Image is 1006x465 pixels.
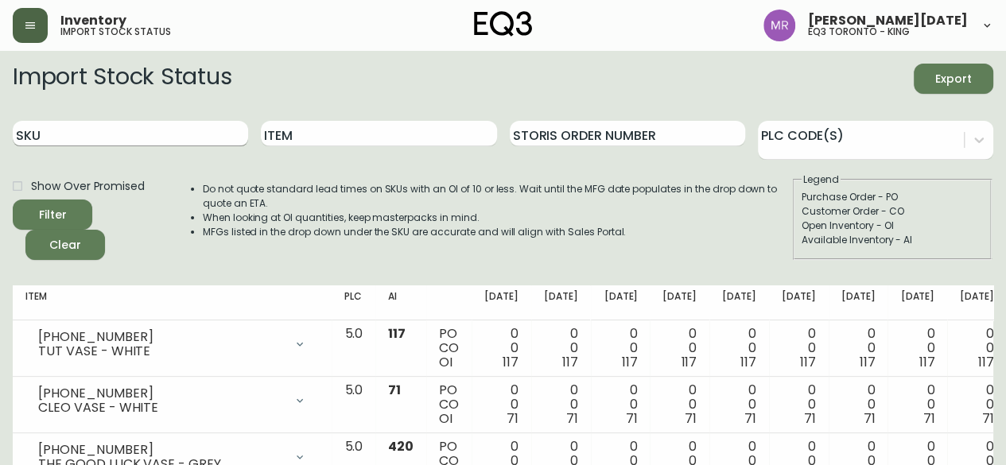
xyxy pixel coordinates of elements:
div: 0 0 [900,383,934,426]
div: [PHONE_NUMBER] [38,386,284,401]
span: 71 [922,409,934,428]
span: 71 [982,409,994,428]
div: 0 0 [841,327,876,370]
h2: Import Stock Status [13,64,231,94]
span: 117 [681,353,697,371]
div: 0 0 [960,383,994,426]
li: Do not quote standard lead times on SKUs with an OI of 10 or less. Wait until the MFG date popula... [203,182,791,211]
div: 0 0 [960,327,994,370]
span: 117 [978,353,994,371]
span: 117 [860,353,876,371]
span: OI [439,409,453,428]
div: TUT VASE - WHITE [38,344,284,358]
div: 0 0 [722,327,756,370]
div: PO CO [439,327,459,370]
div: 0 0 [900,327,934,370]
span: 71 [744,409,756,428]
div: 0 0 [484,383,519,426]
span: 117 [919,353,934,371]
th: PLC [332,285,375,320]
div: 0 0 [484,327,519,370]
div: Customer Order - CO [802,204,983,219]
span: [PERSON_NAME][DATE] [808,14,968,27]
div: 0 0 [544,327,578,370]
div: 0 0 [841,383,876,426]
td: 5.0 [332,320,375,377]
legend: Legend [802,172,841,187]
th: [DATE] [829,285,888,320]
div: Available Inventory - AI [802,233,983,247]
th: [DATE] [531,285,591,320]
div: 0 0 [604,383,638,426]
img: logo [474,11,533,37]
div: [PHONE_NUMBER]TUT VASE - WHITE [25,327,319,362]
div: 0 0 [782,383,816,426]
span: 117 [503,353,519,371]
div: PO CO [439,383,459,426]
div: 0 0 [782,327,816,370]
button: Export [914,64,993,94]
button: Clear [25,230,105,260]
li: MFGs listed in the drop down under the SKU are accurate and will align with Sales Portal. [203,225,791,239]
span: OI [439,353,453,371]
span: Clear [38,235,92,255]
th: [DATE] [472,285,531,320]
span: Export [926,69,981,89]
td: 5.0 [332,377,375,433]
th: [DATE] [591,285,651,320]
img: 433a7fc21d7050a523c0a08e44de74d9 [763,10,795,41]
button: Filter [13,200,92,230]
span: 117 [800,353,816,371]
span: 71 [507,409,519,428]
span: 420 [388,437,414,455]
div: Purchase Order - PO [802,190,983,204]
div: [PHONE_NUMBER] [38,443,284,457]
span: 117 [740,353,756,371]
div: 0 0 [662,327,697,370]
h5: eq3 toronto - king [808,27,910,37]
span: 71 [388,381,401,399]
div: [PHONE_NUMBER]CLEO VASE - WHITE [25,383,319,418]
li: When looking at OI quantities, keep masterpacks in mind. [203,211,791,225]
h5: import stock status [60,27,171,37]
span: Show Over Promised [31,178,145,195]
div: 0 0 [662,383,697,426]
span: 71 [804,409,816,428]
span: 71 [566,409,578,428]
th: [DATE] [709,285,769,320]
div: 0 0 [722,383,756,426]
div: 0 0 [544,383,578,426]
th: [DATE] [888,285,947,320]
th: AI [375,285,426,320]
th: [DATE] [650,285,709,320]
div: 0 0 [604,327,638,370]
span: 71 [685,409,697,428]
div: CLEO VASE - WHITE [38,401,284,415]
span: 117 [622,353,638,371]
span: Inventory [60,14,126,27]
span: 117 [562,353,578,371]
th: [DATE] [769,285,829,320]
span: 117 [388,324,406,343]
span: 71 [864,409,876,428]
span: 71 [626,409,638,428]
div: [PHONE_NUMBER] [38,330,284,344]
th: Item [13,285,332,320]
div: Open Inventory - OI [802,219,983,233]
